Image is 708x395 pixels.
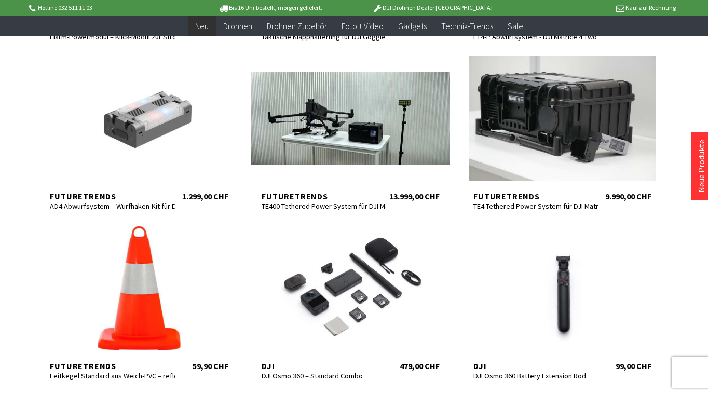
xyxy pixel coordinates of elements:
a: DJI DJI Osmo 360 – Standard Combo 479,00 CHF [251,226,450,371]
div: Futuretrends [50,191,174,201]
a: Neue Produkte [696,140,706,193]
div: Taktische Klapphalterung für DJI Goggles Integra, 2 und 3 [262,32,386,42]
a: Foto + Video [334,16,391,37]
a: Sale [500,16,530,37]
div: DJI [473,361,598,371]
p: Bis 16 Uhr bestellt, morgen geliefert. [189,2,351,14]
p: Hotline 032 511 11 03 [27,2,189,14]
a: Futuretrends TE400 Tethered Power System für DJI M400 13.999,00 CHF [251,56,450,201]
div: 99,00 CHF [616,361,651,371]
div: DJI Osmo 360 – Standard Combo [262,371,386,380]
span: Drohnen Zubehör [267,21,327,31]
a: Neu [188,16,216,37]
div: Futuretrends [262,191,386,201]
a: Gadgets [391,16,434,37]
div: 13.999,00 CHF [389,191,440,201]
div: FT4-P Abwurfsystem - DJI Matrice 4 Two Drop Kit [473,32,598,42]
a: DJI DJI Osmo 360 Battery Extension Rod 99,00 CHF [463,226,662,371]
div: Futuretrends [473,191,598,201]
p: Kauf auf Rechnung [513,2,675,14]
div: TE4 Tethered Power System für DJI Matrice 4 Serie [473,201,598,211]
div: 1.299,00 CHF [182,191,228,201]
a: Futuretrends TE4 Tethered Power System für DJI Matrice 4 Serie 9.990,00 CHF [463,56,662,201]
div: DJI Osmo 360 Battery Extension Rod [473,371,598,380]
div: Futuretrends [50,361,174,371]
span: Technik-Trends [441,21,493,31]
div: DJI [262,361,386,371]
div: TE400 Tethered Power System für DJI M400 [262,201,386,211]
span: Sale [508,21,523,31]
span: Neu [195,21,209,31]
span: Drohnen [223,21,252,31]
a: Futuretrends Leitkegel Standard aus Weich-PVC – reflektierend 59,90 CHF [39,226,238,371]
div: 479,00 CHF [400,361,440,371]
a: Drohnen [216,16,260,37]
div: AD4 Abwurfsystem – Wurfhaken-Kit für DJI Matrice 400 Serie [50,201,174,211]
p: DJI Drohnen Dealer [GEOGRAPHIC_DATA] [351,2,513,14]
div: 9.990,00 CHF [605,191,651,201]
div: Leitkegel Standard aus Weich-PVC – reflektierend [50,371,174,380]
span: Gadgets [398,21,427,31]
div: 59,90 CHF [193,361,228,371]
a: Technik-Trends [434,16,500,37]
div: Flarm-Powermodul – Klick-Modul zur Stromversorgung [50,32,174,42]
a: Drohnen Zubehör [260,16,334,37]
span: Foto + Video [342,21,384,31]
a: Futuretrends AD4 Abwurfsystem – Wurfhaken-Kit für DJI Matrice 400 Serie 1.299,00 CHF [39,56,238,201]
